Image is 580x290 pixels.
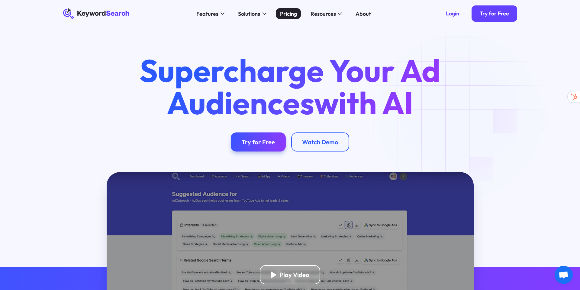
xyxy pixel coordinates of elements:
div: About [356,10,371,18]
a: Chat öffnen [555,266,573,284]
div: Try for Free [242,138,275,146]
div: Play Video [280,271,309,279]
a: Try for Free [231,132,286,152]
a: Pricing [276,8,301,19]
a: Try for Free [472,5,517,22]
a: About [351,8,375,19]
div: Solutions [238,10,260,18]
div: Pricing [280,10,297,18]
div: Watch Demo [302,138,338,146]
div: Try for Free [480,10,509,17]
div: Login [446,10,459,17]
h1: Supercharge Your Ad Audiences [127,54,453,119]
a: Login [438,5,467,22]
span: with AI [314,83,413,122]
div: Features [196,10,218,18]
div: Resources [311,10,336,18]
